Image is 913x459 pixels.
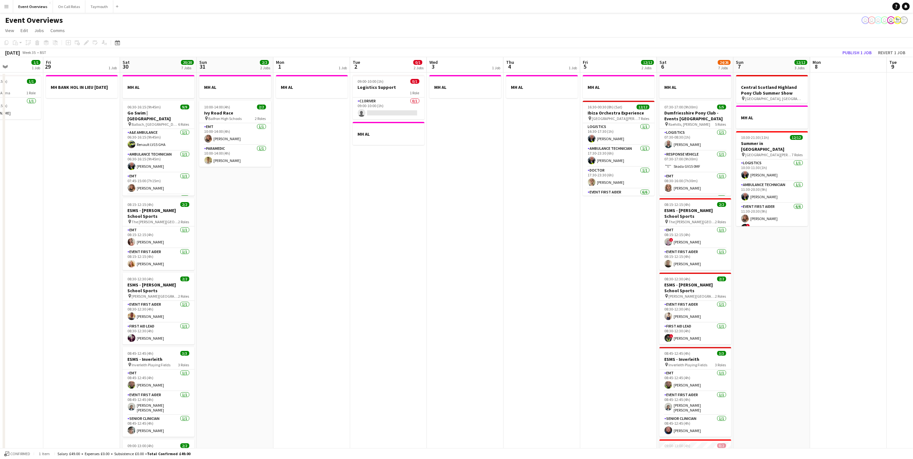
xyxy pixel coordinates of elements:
h1: Event Overviews [5,15,63,25]
span: Edit [21,28,28,33]
app-user-avatar: Operations Team [881,16,889,24]
span: Confirmed [10,452,30,456]
span: 1 item [37,451,52,456]
app-user-avatar: Operations Team [868,16,876,24]
span: Total Confirmed £49.00 [147,451,190,456]
span: Jobs [34,28,44,33]
div: BST [40,50,46,55]
app-user-avatar: Operations Team [862,16,869,24]
span: View [5,28,14,33]
a: Edit [18,26,30,35]
button: Taymouth [85,0,113,13]
app-user-avatar: Operations Team [887,16,895,24]
div: [DATE] [5,49,20,56]
app-user-avatar: Operations Team [874,16,882,24]
app-user-avatar: Operations Manager [900,16,908,24]
button: Revert 1 job [875,48,908,57]
span: Week 35 [21,50,37,55]
a: Comms [48,26,67,35]
a: View [3,26,17,35]
button: On Call Rotas [53,0,85,13]
div: Salary £49.00 + Expenses £0.00 + Subsistence £0.00 = [57,451,190,456]
a: Jobs [32,26,47,35]
app-user-avatar: Operations Manager [894,16,901,24]
span: Comms [50,28,65,33]
button: Publish 1 job [840,48,874,57]
button: Event Overviews [13,0,53,13]
button: Confirmed [3,450,31,457]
